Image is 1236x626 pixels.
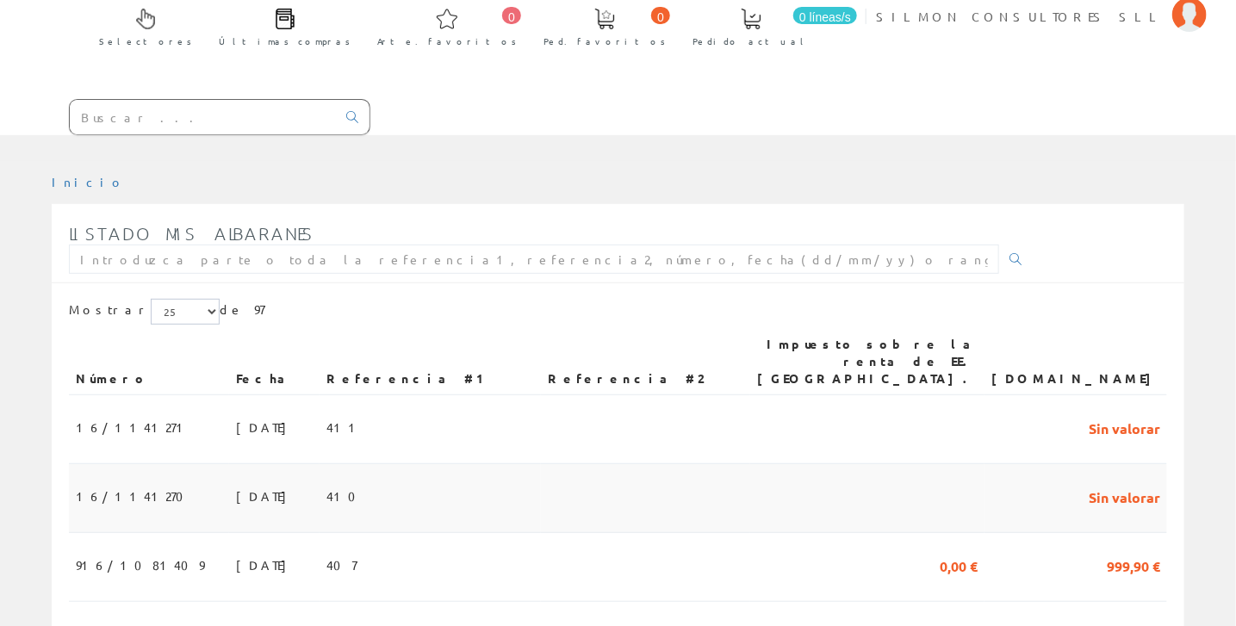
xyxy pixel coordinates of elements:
[76,419,190,435] font: 16/1141271
[76,488,194,504] font: 16/1141270
[799,10,851,24] font: 0 líneas/s
[69,245,999,274] input: Introduzca parte o toda la referencia1, referencia2, número, fecha(dd/mm/yy) o rango de fechas(dd...
[236,419,295,435] font: [DATE]
[940,557,978,575] font: 0,00 €
[76,557,204,573] font: 916/1081409
[991,370,1160,386] font: [DOMAIN_NAME]
[236,488,295,504] font: [DATE]
[236,557,295,573] font: [DATE]
[151,299,220,325] select: Mostrar
[220,302,264,318] font: de 97
[548,370,703,386] font: Referencia #2
[377,34,517,47] font: Arte. favoritos
[1107,557,1160,575] font: 999,90 €
[693,34,810,47] font: Pedido actual
[1089,419,1160,437] font: Sin valorar
[326,557,357,573] font: 407
[876,9,1164,24] font: SILMON CONSULTORES SLL
[236,370,292,386] font: Fecha
[657,10,664,24] font: 0
[326,419,363,435] font: 411
[508,10,515,24] font: 0
[99,34,192,47] font: Selectores
[326,488,366,504] font: 410
[326,370,492,386] font: Referencia #1
[70,100,336,134] input: Buscar ...
[76,370,148,386] font: Número
[543,34,666,47] font: Ped. favoritos
[69,302,151,318] font: Mostrar
[219,34,351,47] font: Últimas compras
[757,336,978,386] font: Impuesto sobre la renta de EE. [GEOGRAPHIC_DATA].
[52,174,125,189] a: Inicio
[69,223,314,244] font: Listado mis albaranes
[1089,488,1160,506] font: Sin valorar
